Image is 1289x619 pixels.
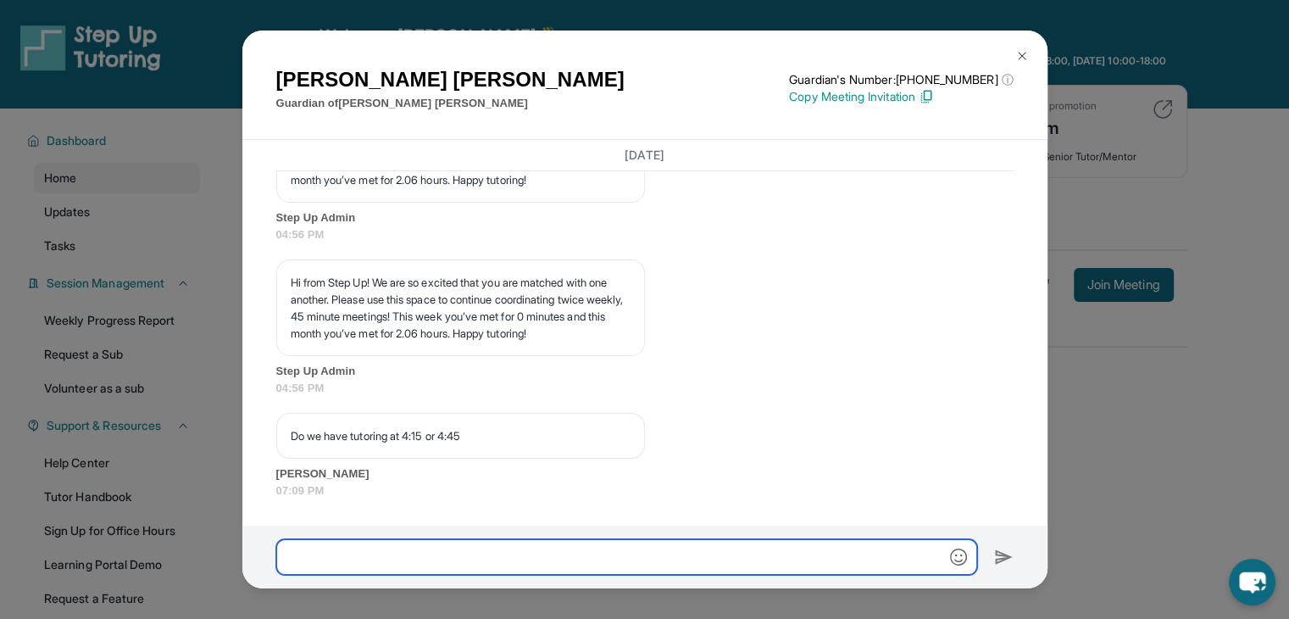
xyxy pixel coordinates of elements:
p: Do we have tutoring at 4:15 or 4:45 [291,427,631,444]
img: Copy Icon [919,89,934,104]
span: Step Up Admin [276,363,1014,380]
p: Copy Meeting Invitation [789,88,1013,105]
span: Step Up Admin [276,209,1014,226]
p: Hi from Step Up! We are so excited that you are matched with one another. Please use this space t... [291,274,631,342]
span: ⓘ [1001,71,1013,88]
img: Emoji [950,549,967,566]
img: Send icon [994,547,1014,567]
span: [PERSON_NAME] [276,466,1014,482]
button: chat-button [1229,559,1275,605]
h3: [DATE] [276,147,1014,164]
p: Guardian of [PERSON_NAME] [PERSON_NAME] [276,95,625,112]
h1: [PERSON_NAME] [PERSON_NAME] [276,64,625,95]
span: 04:56 PM [276,380,1014,397]
img: Close Icon [1015,49,1029,63]
span: 07:09 PM [276,482,1014,499]
p: Guardian's Number: [PHONE_NUMBER] [789,71,1013,88]
span: 04:56 PM [276,226,1014,243]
